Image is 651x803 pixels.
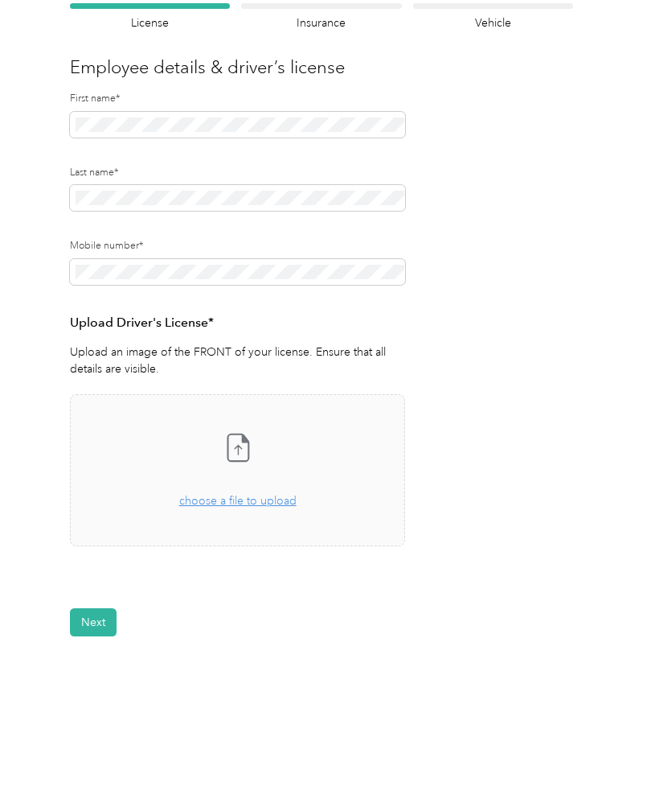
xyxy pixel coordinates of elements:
label: First name* [70,92,405,106]
h4: Insurance [241,14,401,31]
label: Mobile number* [70,239,405,253]
h4: License [70,14,230,31]
button: Next [70,608,117,636]
label: Last name* [70,166,405,180]
h3: Employee details & driver’s license [70,54,573,80]
span: choose a file to upload [71,395,404,546]
h4: Vehicle [413,14,573,31]
iframe: Everlance-gr Chat Button Frame [561,713,651,803]
h3: Upload Driver's License* [70,313,405,333]
p: Upload an image of the FRONT of your license. Ensure that all details are visible. [70,344,405,377]
span: choose a file to upload [179,494,297,508]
